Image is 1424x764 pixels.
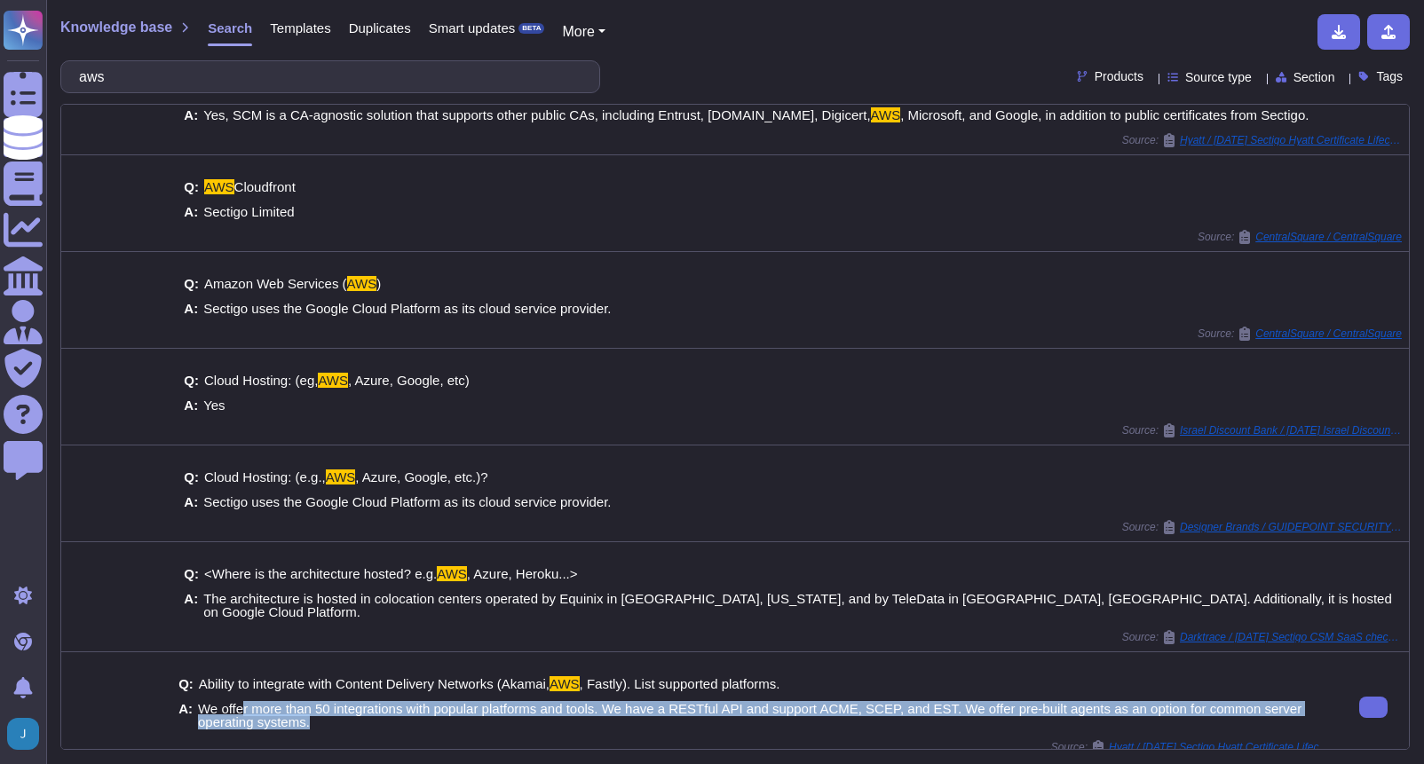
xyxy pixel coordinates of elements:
[203,301,611,316] span: Sectigo uses the Google Cloud Platform as its cloud service provider.
[198,701,1301,729] span: We offer more than 50 integrations with popular platforms and tools. We have a RESTful API and su...
[376,276,381,291] span: )
[871,107,901,122] mark: AWS
[184,495,198,508] b: A:
[1180,135,1402,146] span: Hyatt / [DATE] Sectigo Hyatt Certificate Lifecycle Management (CLM) Requirements Sectigo
[204,469,326,484] span: Cloud Hosting: (e.g.,
[347,276,377,291] mark: AWS
[1255,328,1402,339] span: CentralSquare / CentralSquare
[1376,70,1403,83] span: Tags
[1109,742,1331,752] span: Hyatt / [DATE] Sectigo Hyatt Certificate Lifecycle Management (CLM) Requirements Sectigo
[326,469,356,484] mark: AWS
[580,676,780,691] span: , Fastly). List supported platforms.
[1180,522,1402,532] span: Designer Brands / GUIDEPOINT SECURITY LLC SIG Lite [DATE]
[562,24,594,39] span: More
[270,21,330,35] span: Templates
[184,277,199,290] b: Q:
[184,180,199,193] b: Q:
[1293,71,1335,83] span: Section
[348,373,470,388] span: , Azure, Google, etc)
[1122,133,1402,147] span: Source:
[562,21,605,43] button: More
[204,276,347,291] span: Amazon Web Services (
[4,714,51,753] button: user
[204,373,318,388] span: Cloud Hosting: (eg,
[467,566,578,581] span: , Azure, Heroku...>
[1185,71,1252,83] span: Source type
[234,179,296,194] span: Cloudfront
[203,398,225,413] span: Yes
[184,567,199,580] b: Q:
[349,21,411,35] span: Duplicates
[1198,327,1402,341] span: Source:
[70,61,581,92] input: Search a question or template...
[1122,423,1402,437] span: Source:
[204,179,234,194] mark: AWS
[518,23,544,34] div: BETA
[204,566,437,581] span: <Where is the architecture hosted? e.g.
[203,494,611,509] span: Sectigo uses the Google Cloud Platform as its cloud service provider.
[900,107,1309,122] span: , Microsoft, and Google, in addition to public certificates from Sectigo.
[1051,740,1331,754] span: Source:
[1255,232,1402,242] span: CentralSquare / CentralSquare
[184,470,199,484] b: Q:
[184,374,199,387] b: Q:
[184,302,198,315] b: A:
[355,469,487,484] span: , Azure, Google, etc.)?
[60,20,172,35] span: Knowledge base
[203,204,295,219] span: Sectigo Limited
[550,676,580,691] mark: AWS
[184,205,198,218] b: A:
[437,566,467,581] mark: AWS
[7,718,39,750] img: user
[203,591,1392,619] span: The architecture is hosted in colocation centers operated by Equinix in [GEOGRAPHIC_DATA], [US_ST...
[203,107,870,122] span: Yes, SCM is a CA-agnostic solution that supports other public CAs, including Entrust, [DOMAIN_NAM...
[1122,520,1402,534] span: Source:
[208,21,252,35] span: Search
[318,373,348,388] mark: AWS
[184,108,198,122] b: A:
[178,702,193,729] b: A:
[1180,425,1402,436] span: Israel Discount Bank / [DATE] Israel Discount Bank SIG Lite 2021
[1198,230,1402,244] span: Source:
[178,677,194,690] b: Q:
[184,398,198,412] b: A:
[1122,630,1402,644] span: Source:
[1180,632,1402,642] span: Darktrace / [DATE] Sectigo CSM SaaS checklist Copy
[429,21,516,35] span: Smart updates
[199,676,550,691] span: Ability to integrate with Content Delivery Networks (Akamai,
[1095,70,1143,83] span: Products
[184,592,198,618] b: A:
